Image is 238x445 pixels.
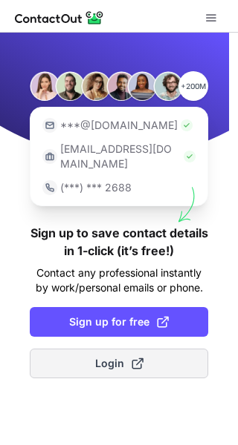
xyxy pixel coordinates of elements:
[15,9,104,27] img: ContactOut v5.3.10
[30,71,59,101] img: Person #1
[60,118,178,133] p: ***@[DOMAIN_NAME]
[42,149,57,164] img: https://contactout.com/extension/app/static/media/login-work-icon.638a5007170bc45168077fde17b29a1...
[30,349,208,378] button: Login
[42,180,57,195] img: https://contactout.com/extension/app/static/media/login-phone-icon.bacfcb865e29de816d437549d7f4cb...
[69,314,169,329] span: Sign up for free
[95,356,144,371] span: Login
[30,266,208,295] p: Contact any professional instantly by work/personal emails or phone.
[60,142,181,171] p: [EMAIL_ADDRESS][DOMAIN_NAME]
[127,71,157,101] img: Person #5
[181,119,193,131] img: Check Icon
[81,71,111,101] img: Person #3
[184,151,196,162] img: Check Icon
[42,118,57,133] img: https://contactout.com/extension/app/static/media/login-email-icon.f64bce713bb5cd1896fef81aa7b14a...
[153,71,183,101] img: Person #6
[55,71,85,101] img: Person #2
[106,71,136,101] img: Person #4
[30,224,208,260] h1: Sign up to save contact details in 1-click (it’s free!)
[178,71,208,101] p: +200M
[30,307,208,337] button: Sign up for free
